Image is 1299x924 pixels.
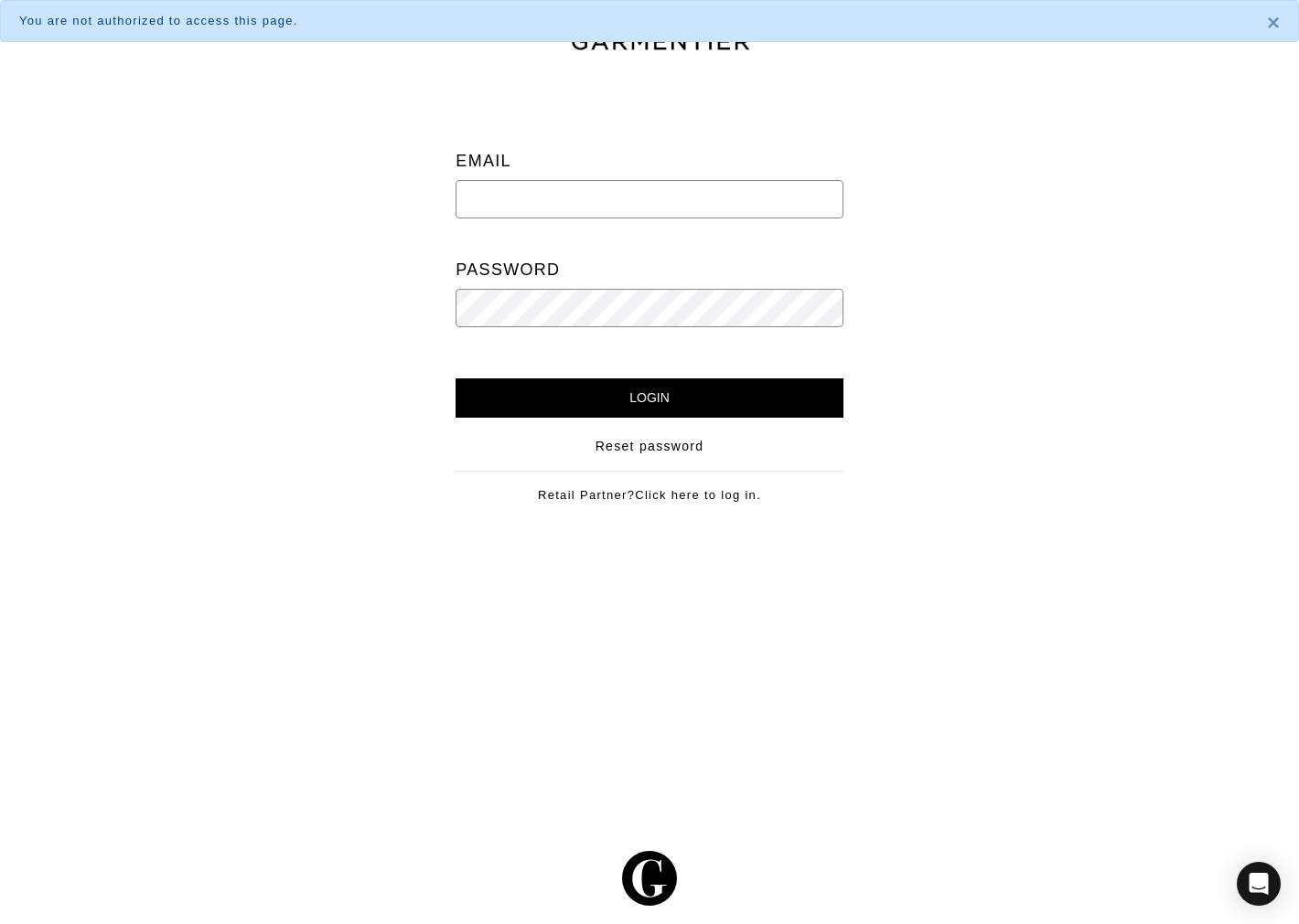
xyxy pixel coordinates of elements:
[596,437,704,456] a: Reset password
[456,143,511,180] label: Email
[19,12,1240,30] div: You are not authorized to access this page.
[456,378,843,418] input: Login
[456,471,843,504] div: Retail Partner?
[622,851,677,906] img: g-602364139e5867ba59c769ce4266a9601a3871a1516a6a4c3533f4bc45e69684.svg
[1237,862,1281,906] div: Open Intercom Messenger
[1267,10,1280,35] span: ×
[456,251,560,289] label: Password
[635,488,761,502] a: Click here to log in.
